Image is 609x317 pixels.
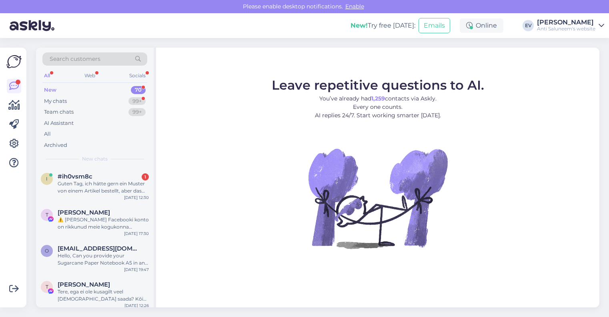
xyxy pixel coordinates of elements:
div: Guten Tag, ich hätte gern ein Muster von einem Artikel bestellt, aber das funktioniert leider nicht [58,180,149,195]
div: 70 [131,86,146,94]
div: Try free [DATE]: [351,21,415,30]
div: All [44,130,51,138]
div: [DATE] 12:26 [124,303,149,309]
div: Archived [44,141,67,149]
div: Hello, Can you provide your Sugarcane Paper Notebook A5 in an unlined (blank) version? The produc... [58,252,149,267]
span: otopix@gmail.com [58,245,141,252]
span: Enable [343,3,367,10]
div: [DATE] 19:47 [124,267,149,273]
b: 1,259 [371,95,385,102]
div: Web [83,70,97,81]
span: New chats [82,155,108,163]
div: All [42,70,52,81]
div: 99+ [128,97,146,105]
img: No Chat active [306,126,450,270]
div: Online [460,18,503,33]
div: Socials [128,70,147,81]
b: New! [351,22,368,29]
div: [DATE] 12:30 [124,195,149,201]
div: [PERSON_NAME] [537,19,595,26]
a: [PERSON_NAME]Anti Saluneem's website [537,19,604,32]
div: [DATE] 17:30 [124,231,149,237]
div: 99+ [128,108,146,116]
span: T [46,212,48,218]
div: Team chats [44,108,74,116]
div: New [44,86,56,94]
span: o [45,248,49,254]
span: Tom Haja [58,209,110,216]
div: 1 [142,173,149,181]
img: Askly Logo [6,54,22,69]
span: #ih0vsm8c [58,173,92,180]
span: Search customers [50,55,100,63]
div: AI Assistant [44,119,74,127]
span: T [46,284,48,290]
div: ⚠️ [PERSON_NAME] Facebooki konto on rikkunud meie kogukonna standardeid. Meie süsteem on saanud p... [58,216,149,231]
span: Triin Mägi [58,281,110,288]
p: You’ve already had contacts via Askly. Every one counts. AI replies 24/7. Start working smarter [... [272,94,484,120]
button: Emails [419,18,450,33]
span: Leave repetitive questions to AI. [272,77,484,93]
div: Tere, ega ei ole kusagilt veel [DEMOGRAPHIC_DATA] saada? Kõik läksid välja [58,288,149,303]
span: i [46,176,48,182]
div: Anti Saluneem's website [537,26,595,32]
div: EV [523,20,534,31]
div: My chats [44,97,67,105]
